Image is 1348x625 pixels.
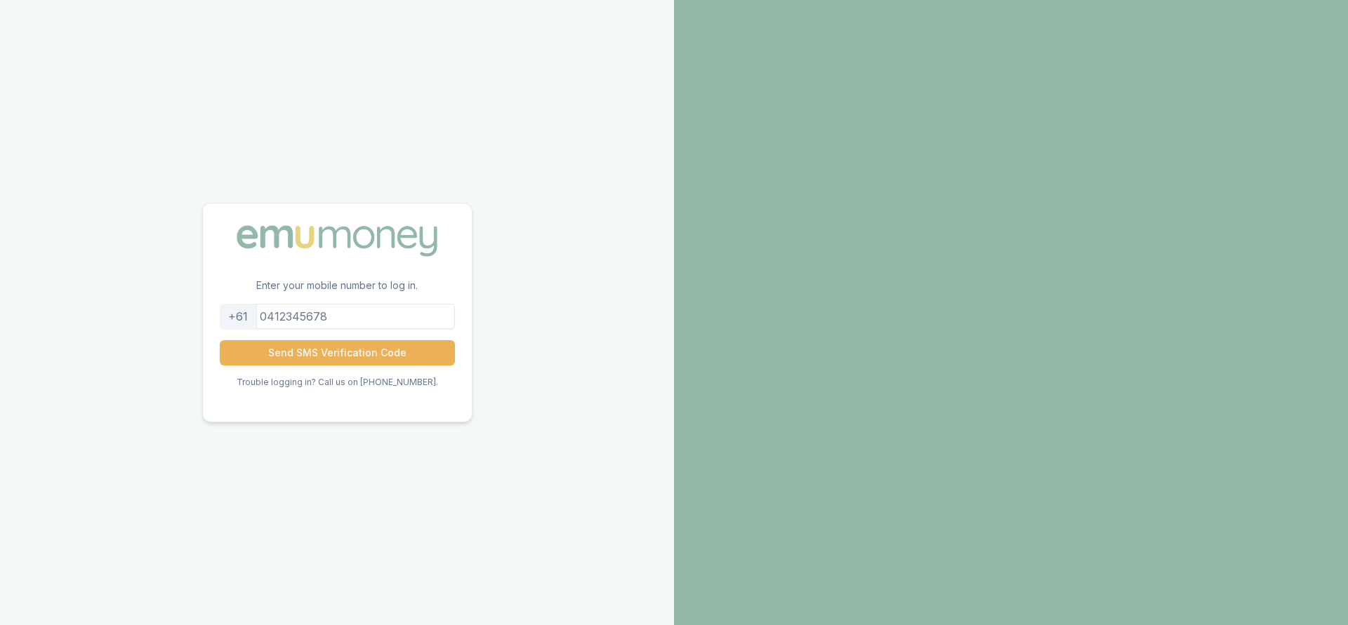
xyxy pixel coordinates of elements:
button: Send SMS Verification Code [220,340,455,365]
img: Emu Money [232,220,442,261]
p: Trouble logging in? Call us on [PHONE_NUMBER]. [237,377,438,388]
p: Enter your mobile number to log in. [203,278,472,304]
input: 0412345678 [220,304,455,329]
div: +61 [220,304,257,329]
